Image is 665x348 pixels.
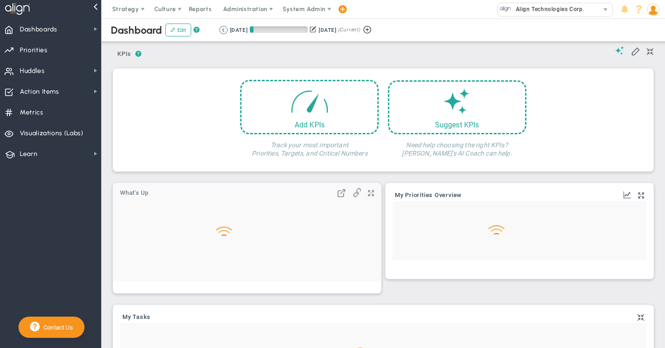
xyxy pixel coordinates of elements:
[20,41,48,60] span: Priorities
[615,46,624,55] span: Suggestions (AI Feature)
[599,3,612,16] span: select
[20,82,59,102] span: Action Items
[219,26,228,34] button: Go to previous period
[113,47,135,61] span: KPIs
[20,61,45,81] span: Huddles
[20,103,43,122] span: Metrics
[223,6,267,12] span: Administration
[395,192,462,198] span: My Priorities Overview
[283,6,326,12] span: System Admin
[511,3,584,15] span: Align Technologies Corp.
[389,120,525,129] div: Suggest KPIs
[20,144,37,164] span: Learn
[631,46,640,55] span: Edit My KPIs
[122,314,151,321] a: My Tasks
[647,3,659,16] img: 50249.Person.photo
[319,26,336,34] div: [DATE]
[165,24,191,36] button: Edit
[250,26,308,33] div: Period Progress: 6% Day 6 of 86 with 80 remaining.
[20,20,57,39] span: Dashboards
[113,47,135,63] button: KPIs
[500,3,511,15] img: 10991.Company.photo
[388,134,526,157] h4: Need help choosing the right KPIs? [PERSON_NAME]'s AI Coach can help.
[242,120,377,129] div: Add KPIs
[395,192,462,199] button: My Priorities Overview
[154,6,176,12] span: Culture
[112,6,139,12] span: Strategy
[40,324,73,331] span: Contact Us
[20,124,84,143] span: Visualizations (Labs)
[240,134,379,157] h4: Track your most important Priorities, Targets, and Critical Numbers
[338,26,360,34] span: (Current)
[111,24,162,36] span: Dashboard
[230,26,248,34] div: [DATE]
